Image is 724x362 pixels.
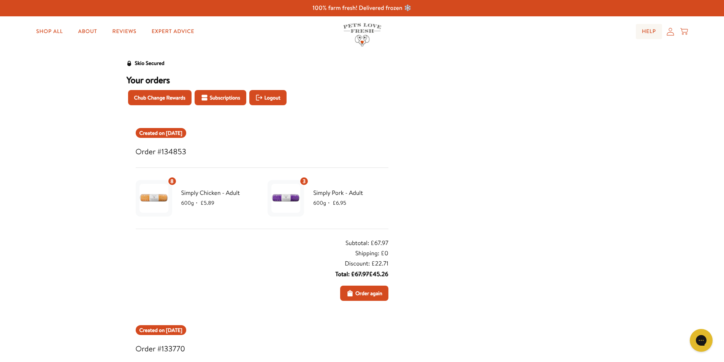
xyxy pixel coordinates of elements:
[265,93,280,102] span: Logout
[136,343,388,356] h3: Order #133770
[343,23,381,46] img: Pets Love Fresh
[303,177,306,185] span: 3
[106,24,143,39] a: Reviews
[313,188,388,198] span: Simply Pork - Adult
[333,199,346,207] span: £6.95
[271,184,300,213] img: Simply Pork - Adult
[181,199,201,207] span: 600g ・
[127,61,132,66] svg: Security
[135,59,165,68] div: Skio Secured
[355,248,388,259] div: Shipping: £0
[249,90,287,105] button: Logout
[127,59,165,74] a: Skio Secured
[210,93,240,102] span: Subscriptions
[299,177,309,186] div: 3 units of item: Simply Pork - Adult
[345,238,388,248] div: Subtotal: £67.97
[340,286,388,301] button: Order again
[127,74,398,85] h3: Your orders
[351,270,369,278] s: £67.97
[181,188,257,198] span: Simply Chicken - Adult
[128,90,192,105] button: Chub Change Rewards
[168,177,177,186] div: 8 units of item: Simply Chicken - Adult
[139,326,182,334] span: Created on [DATE]
[139,129,182,137] span: Created on [DATE]
[136,145,388,158] h3: Order #134853
[345,259,388,269] div: Discount: £22.71
[195,90,246,105] button: Subscriptions
[313,199,333,207] span: 600g ・
[146,24,200,39] a: Expert Advice
[134,93,185,102] span: Chub Change Rewards
[201,199,214,207] span: £5.89
[335,269,388,280] div: Total: £45.26
[686,326,716,354] iframe: Gorgias live chat messenger
[139,184,168,213] img: Simply Chicken - Adult
[355,289,382,297] span: Order again
[30,24,69,39] a: Shop All
[170,177,173,185] span: 8
[72,24,103,39] a: About
[636,24,662,39] a: Help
